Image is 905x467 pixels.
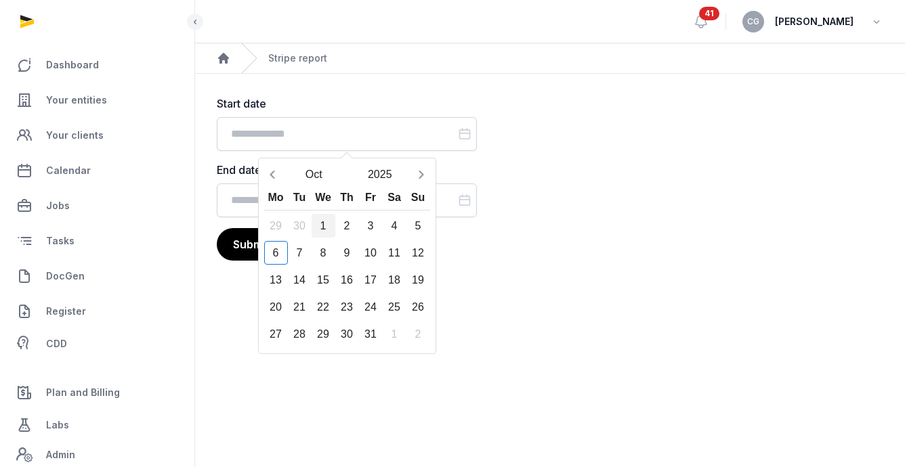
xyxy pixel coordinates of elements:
label: Start date [217,95,477,112]
a: Register [11,295,184,328]
span: Labs [46,417,69,433]
div: 14 [288,268,312,292]
button: Open years overlay [347,162,413,186]
div: Stripe report [268,51,327,65]
div: 1 [312,214,335,238]
span: DocGen [46,268,85,284]
div: 7 [288,241,312,265]
button: Previous month [264,162,281,186]
div: 30 [335,322,359,346]
nav: Breadcrumb [195,43,905,74]
span: Dashboard [46,57,99,73]
div: 27 [264,322,288,346]
a: CDD [11,330,184,357]
div: 29 [312,322,335,346]
label: End date [217,162,477,178]
div: 23 [335,295,359,319]
div: 26 [406,295,430,319]
button: CG [742,11,764,32]
span: Your clients [46,127,104,143]
span: CDD [46,336,67,352]
span: CG [747,18,759,26]
div: Su [406,186,430,210]
input: Datepicker input [217,183,477,217]
a: Plan and Billing [11,376,184,409]
span: Your entities [46,92,107,108]
a: Tasks [11,225,184,257]
span: [PERSON_NAME] [775,14,854,30]
a: Your clients [11,119,184,152]
span: Calendar [46,162,91,179]
a: Dashboard [11,49,184,81]
button: Submit [217,228,286,261]
div: 9 [335,241,359,265]
div: 25 [383,295,406,319]
div: Tu [288,186,312,210]
div: 28 [288,322,312,346]
div: 22 [312,295,335,319]
div: 18 [383,268,406,292]
div: Th [335,186,359,210]
button: Open months overlay [281,162,348,186]
div: 29 [264,214,288,238]
div: 1 [383,322,406,346]
div: 10 [359,241,383,265]
button: Next month [413,162,430,186]
div: 11 [383,241,406,265]
input: Datepicker input [217,117,477,151]
span: Admin [46,447,75,463]
span: Plan and Billing [46,384,120,401]
div: 8 [312,241,335,265]
div: 2 [406,322,430,346]
div: 17 [359,268,383,292]
div: 15 [312,268,335,292]
a: DocGen [11,260,184,292]
div: 3 [359,214,383,238]
div: 31 [359,322,383,346]
a: Your entities [11,84,184,116]
div: 2 [335,214,359,238]
div: Calendar wrapper [264,186,430,346]
a: Calendar [11,154,184,187]
div: Calendar days [264,214,430,346]
div: 12 [406,241,430,265]
a: Labs [11,409,184,441]
div: 13 [264,268,288,292]
div: 21 [288,295,312,319]
div: 20 [264,295,288,319]
div: Mo [264,186,288,210]
div: 16 [335,268,359,292]
div: 19 [406,268,430,292]
div: 5 [406,214,430,238]
span: 41 [699,7,719,20]
div: 30 [288,214,312,238]
span: Tasks [46,233,75,249]
div: We [312,186,335,210]
span: Jobs [46,198,70,214]
div: Sa [383,186,406,210]
a: Jobs [11,190,184,222]
span: Register [46,303,86,319]
div: Fr [359,186,383,210]
div: 6 [264,241,288,265]
div: 4 [383,214,406,238]
div: 24 [359,295,383,319]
